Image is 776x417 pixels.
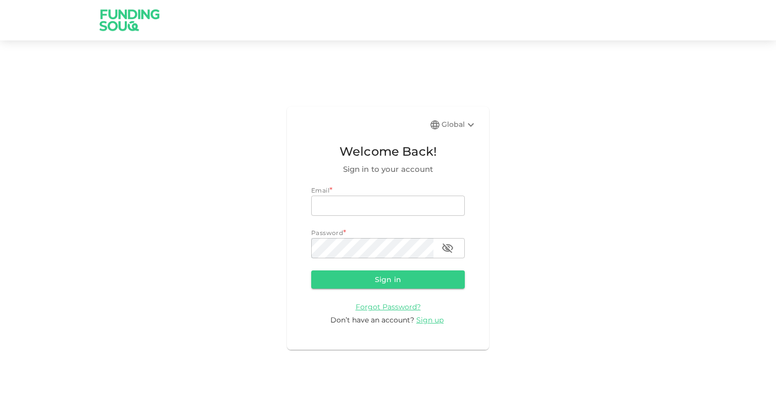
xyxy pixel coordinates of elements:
span: Don’t have an account? [330,315,414,325]
span: Welcome Back! [311,142,465,161]
span: Email [311,187,329,194]
div: Global [442,119,477,131]
a: Forgot Password? [356,302,421,311]
button: Sign in [311,270,465,289]
input: password [311,238,433,258]
span: Password [311,229,343,237]
input: email [311,196,465,216]
span: Sign up [416,315,444,325]
span: Sign in to your account [311,163,465,175]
